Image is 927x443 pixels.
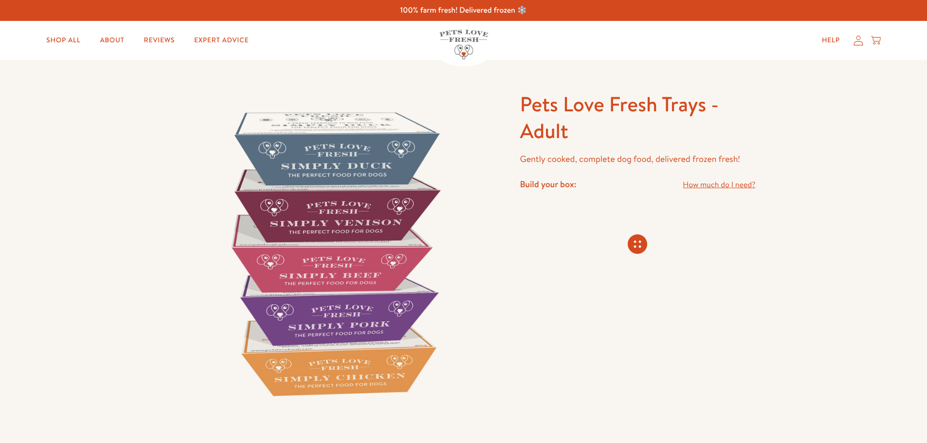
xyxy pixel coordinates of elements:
[520,152,755,167] p: Gently cooked, complete dog food, delivered frozen fresh!
[628,234,647,254] svg: Connecting store
[439,30,488,59] img: Pets Love Fresh
[38,31,88,50] a: Shop All
[520,91,755,144] h1: Pets Love Fresh Trays - Adult
[186,31,256,50] a: Expert Advice
[92,31,132,50] a: About
[172,91,497,416] img: Pets Love Fresh Trays - Adult
[136,31,182,50] a: Reviews
[520,178,576,190] h4: Build your box:
[683,178,755,192] a: How much do I need?
[814,31,848,50] a: Help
